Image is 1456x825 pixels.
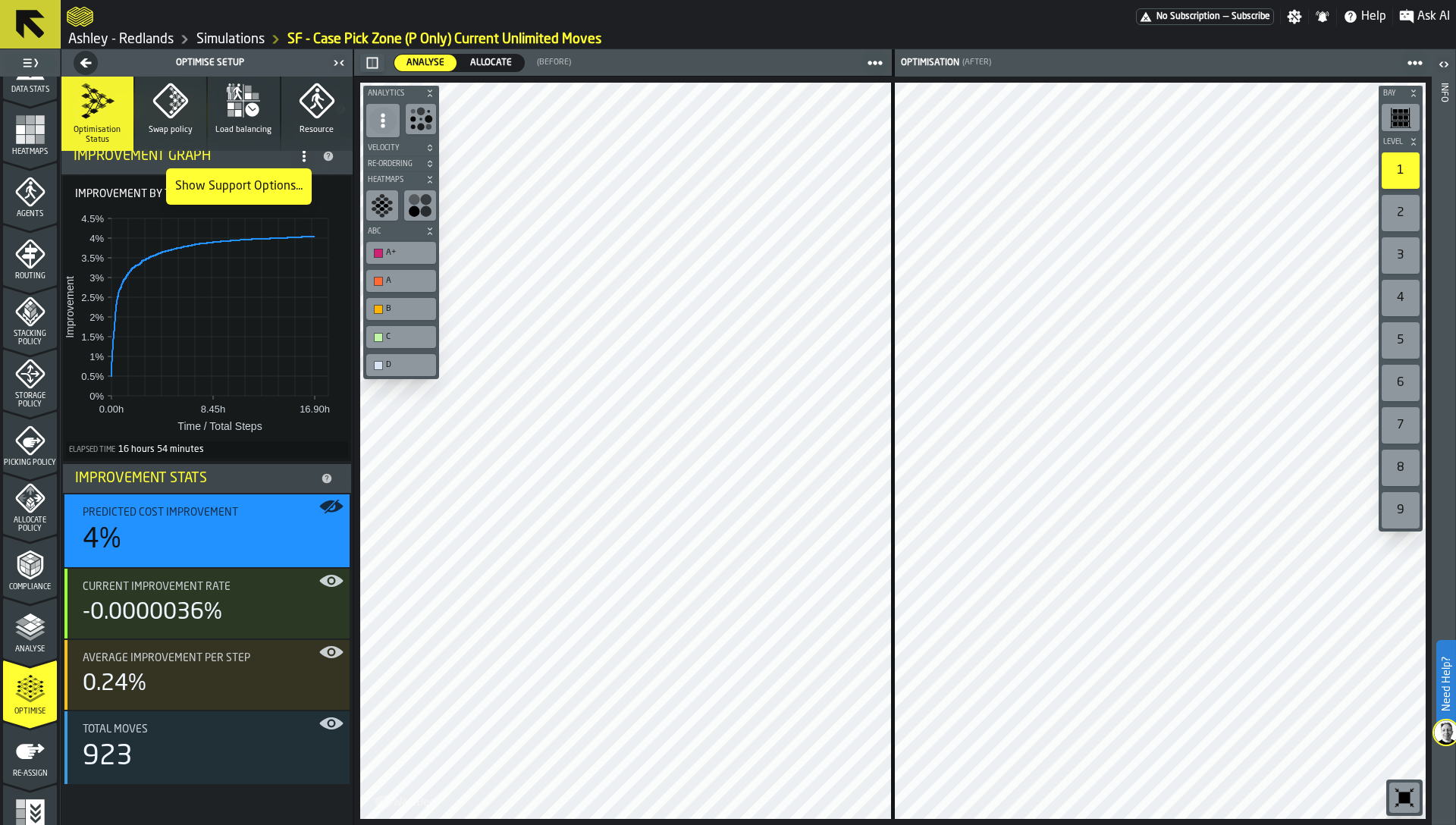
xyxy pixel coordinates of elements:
span: Predicted Cost Improvement [83,507,238,519]
div: Show Support Options... [175,177,303,196]
div: stat-Total Moves [64,711,350,784]
div: Optimisation [898,58,959,68]
div: Title [83,723,337,736]
span: Stacking Policy [3,330,57,347]
span: Bay [1380,89,1406,98]
span: Analytics [365,89,422,98]
a: link-to-/wh/i/5ada57a6-213f-41bf-87e1-f77a1f45be79 [68,31,174,48]
label: button-toggle-Settings [1281,9,1308,24]
li: menu Optimise [3,660,57,720]
span: Re-Ordering [365,160,422,168]
span: Heatmaps [365,176,422,184]
span: Level [1380,138,1406,146]
button: button- [1379,134,1423,149]
div: 6 [1382,365,1420,401]
button: button- [363,156,439,171]
label: button-toggle-Toggle Full Menu [3,52,57,74]
span: — [1223,11,1228,22]
div: 16 hours 54 minutes [118,444,204,455]
div: Title [83,507,337,519]
div: button-toolbar-undefined [363,351,439,379]
div: Improvement Stats [75,470,315,487]
div: 4% [83,525,121,555]
a: logo-header [363,786,449,816]
div: A [386,276,431,286]
div: button-toolbar-undefined [403,101,439,140]
label: button-toggle-Show on Map [319,569,344,593]
div: D [386,360,431,370]
li: menu Compliance [3,535,57,596]
span: Help [1361,8,1386,26]
div: A+ [386,248,431,258]
div: button-toolbar-undefined [363,239,439,267]
label: button-toggle-Show on Map [319,711,344,736]
div: button-toolbar-undefined [1379,362,1423,404]
li: menu Data Stats [3,38,57,99]
span: Data Stats [3,86,57,94]
label: button-switch-multi-Analyse [394,54,457,72]
div: A+ [369,245,433,261]
div: D [369,357,433,373]
label: Title [63,176,351,200]
div: button-toolbar-undefined [363,187,401,224]
div: 0.24% [83,670,146,698]
div: 1 [1382,152,1420,189]
div: button-toolbar-undefined [1379,404,1423,447]
span: Compliance [3,583,57,591]
div: 923 [83,742,133,772]
span: Current Improvement Rate [83,581,231,593]
div: 7 [1382,407,1420,444]
ul: dropdown-menu [166,168,312,205]
div: A [369,273,433,289]
div: Title [83,652,337,664]
a: link-to-/wh/i/5ada57a6-213f-41bf-87e1-f77a1f45be79/pricing/ [1136,8,1274,25]
div: button-toolbar-undefined [401,187,439,224]
li: menu Re-assign [3,722,57,783]
text: 0% [89,391,104,402]
svg: show zones [370,193,394,218]
div: Title [83,581,337,593]
div: -0.0000036% [83,599,222,626]
label: button-toggle-Open [1433,52,1454,80]
div: Total time elapsed since optimization started [66,441,348,458]
div: 4 [1382,280,1420,316]
div: button-toolbar-undefined [1379,319,1423,362]
span: Improvement by time [75,188,351,200]
div: button-toolbar-undefined [1379,101,1423,134]
span: Load balancing [215,125,271,135]
text: Time / Total Steps [177,420,262,432]
text: Improvement [64,276,76,338]
span: Optimise [3,707,57,716]
span: Average Improvement Per Step [83,652,250,664]
span: Ask AI [1417,8,1450,26]
text: 2% [89,312,104,323]
button: button- [363,172,439,187]
div: 5 [1382,322,1420,359]
div: Improvement Graph [74,148,292,165]
span: Heatmaps [3,148,57,156]
span: Analyse [400,56,450,70]
div: button-toolbar-undefined [1379,489,1423,532]
text: 8.45h [201,403,226,415]
div: stat-Average Improvement Per Step [64,640,350,710]
span: Velocity [365,144,422,152]
label: button-toggle-Show on Map [319,640,344,664]
div: 9 [1382,492,1420,529]
li: menu Agents [3,162,57,223]
label: button-toggle-Ask AI [1393,8,1456,26]
div: button-toolbar-undefined [1379,447,1423,489]
div: button-toolbar-undefined [1379,149,1423,192]
span: (After) [962,58,991,67]
text: 16.90h [300,403,330,415]
div: button-toolbar-undefined [1379,192,1423,234]
div: 2 [1382,195,1420,231]
text: 1.5% [81,331,104,343]
text: 2.5% [81,292,104,303]
li: menu Heatmaps [3,100,57,161]
span: No Subscription [1156,11,1220,22]
div: B [369,301,433,317]
li: menu Stacking Policy [3,287,57,347]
